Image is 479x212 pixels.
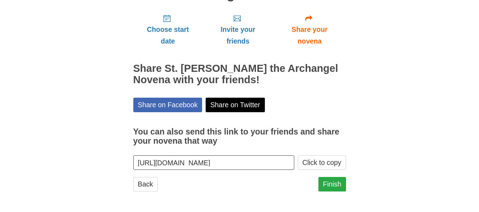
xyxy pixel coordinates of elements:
[318,177,346,191] a: Finish
[133,127,346,145] h3: You can also send this link to your friends and share your novena that way
[206,98,265,112] a: Share on Twitter
[133,63,346,86] h2: Share St. [PERSON_NAME] the Archangel Novena with your friends!
[298,155,346,170] button: Click to copy
[210,24,266,47] span: Invite your friends
[140,24,196,47] span: Choose start date
[133,98,202,112] a: Share on Facebook
[133,8,203,51] a: Choose start date
[133,177,158,191] a: Back
[280,24,339,47] span: Share your novena
[273,8,346,51] a: Share your novena
[202,8,273,51] a: Invite your friends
